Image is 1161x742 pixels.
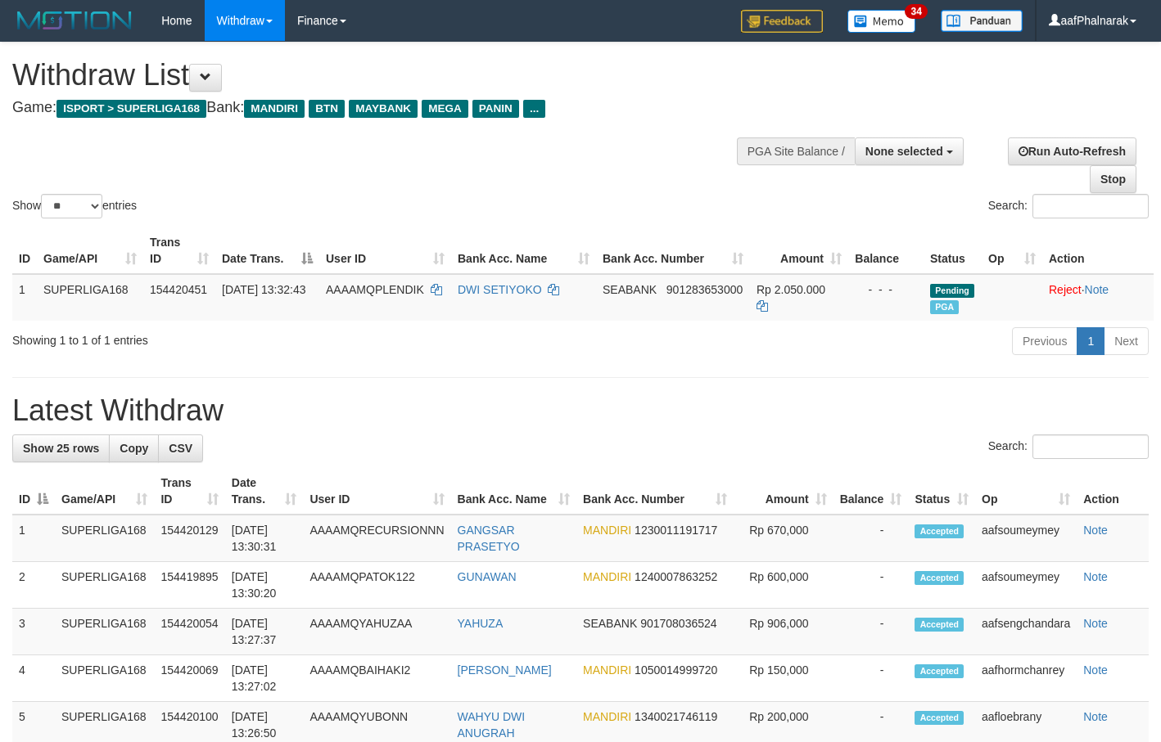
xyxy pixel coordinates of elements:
th: Bank Acc. Number: activate to sort column ascending [576,468,734,515]
span: MAYBANK [349,100,418,118]
td: SUPERLIGA168 [55,655,154,702]
td: AAAAMQPATOK122 [303,562,450,609]
td: aafhormchanrey [975,655,1077,702]
input: Search: [1032,434,1149,459]
a: Note [1083,524,1108,537]
span: Accepted [915,664,964,678]
th: Bank Acc. Name: activate to sort column ascending [451,468,577,515]
td: SUPERLIGA168 [55,562,154,609]
span: 154420451 [150,283,207,296]
span: Accepted [915,618,964,632]
span: Copy 1340021746119 to clipboard [635,710,717,723]
a: CSV [158,434,203,462]
span: ... [523,100,545,118]
span: MANDIRI [583,524,631,537]
span: PANIN [472,100,519,118]
td: 2 [12,562,55,609]
th: Bank Acc. Number: activate to sort column ascending [596,227,750,274]
a: Note [1083,710,1108,723]
label: Search: [988,434,1149,459]
th: User ID: activate to sort column ascending [319,227,451,274]
span: SEABANK [583,617,637,630]
td: aafsoumeymey [975,515,1077,562]
td: [DATE] 13:30:20 [225,562,304,609]
label: Search: [988,194,1149,218]
a: GUNAWAN [458,570,517,583]
th: Op: activate to sort column ascending [982,227,1042,274]
td: AAAAMQYAHUZAA [303,609,450,655]
td: [DATE] 13:27:02 [225,655,304,702]
a: Reject [1049,283,1082,296]
h1: Latest Withdraw [12,394,1149,427]
th: Game/API: activate to sort column ascending [55,468,154,515]
a: YAHUZA [458,617,504,630]
span: MANDIRI [583,710,631,723]
span: None selected [865,145,943,158]
a: Note [1083,570,1108,583]
th: Amount: activate to sort column ascending [734,468,833,515]
td: SUPERLIGA168 [37,274,143,321]
th: Action [1077,468,1149,515]
a: DWI SETIYOKO [458,283,542,296]
th: Date Trans.: activate to sort column ascending [225,468,304,515]
a: Note [1083,663,1108,677]
td: Rp 600,000 [734,562,833,609]
td: AAAAMQBAIHAKI2 [303,655,450,702]
span: Copy 901708036524 to clipboard [640,617,716,630]
a: Run Auto-Refresh [1008,137,1136,165]
td: [DATE] 13:30:31 [225,515,304,562]
span: Accepted [915,711,964,725]
span: SEABANK [603,283,657,296]
label: Show entries [12,194,137,218]
th: Trans ID: activate to sort column ascending [143,227,215,274]
span: BTN [309,100,345,118]
span: Rp 2.050.000 [757,283,825,296]
th: Date Trans.: activate to sort column descending [215,227,319,274]
span: MANDIRI [244,100,305,118]
a: Show 25 rows [12,434,110,462]
td: SUPERLIGA168 [55,515,154,562]
td: - [833,609,909,655]
td: [DATE] 13:27:37 [225,609,304,655]
span: Accepted [915,524,964,538]
td: 1 [12,274,37,321]
th: Action [1042,227,1154,274]
td: - [833,515,909,562]
th: Bank Acc. Name: activate to sort column ascending [451,227,596,274]
a: [PERSON_NAME] [458,663,552,677]
span: Pending [930,284,974,298]
img: MOTION_logo.png [12,8,137,33]
th: ID: activate to sort column descending [12,468,55,515]
td: Rp 670,000 [734,515,833,562]
td: - [833,562,909,609]
th: ID [12,227,37,274]
img: Button%20Memo.svg [847,10,916,33]
div: - - - [855,281,917,298]
a: WAHYU DWI ANUGRAH [458,710,526,740]
a: 1 [1077,327,1105,355]
input: Search: [1032,194,1149,218]
td: 154420054 [154,609,224,655]
td: SUPERLIGA168 [55,609,154,655]
a: Next [1104,327,1149,355]
select: Showentries [41,194,102,218]
td: - [833,655,909,702]
a: Stop [1090,165,1136,193]
div: Showing 1 to 1 of 1 entries [12,326,472,349]
button: None selected [855,137,964,165]
td: aafsengchandara [975,609,1077,655]
span: MANDIRI [583,570,631,583]
span: Copy 901283653000 to clipboard [666,283,743,296]
td: 154419895 [154,562,224,609]
td: AAAAMQRECURSIONNN [303,515,450,562]
td: 3 [12,609,55,655]
td: · [1042,274,1154,321]
span: Copy 1240007863252 to clipboard [635,570,717,583]
th: Op: activate to sort column ascending [975,468,1077,515]
td: 1 [12,515,55,562]
a: Note [1085,283,1109,296]
span: MANDIRI [583,663,631,677]
h1: Withdraw List [12,59,757,92]
td: Rp 150,000 [734,655,833,702]
td: Rp 906,000 [734,609,833,655]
